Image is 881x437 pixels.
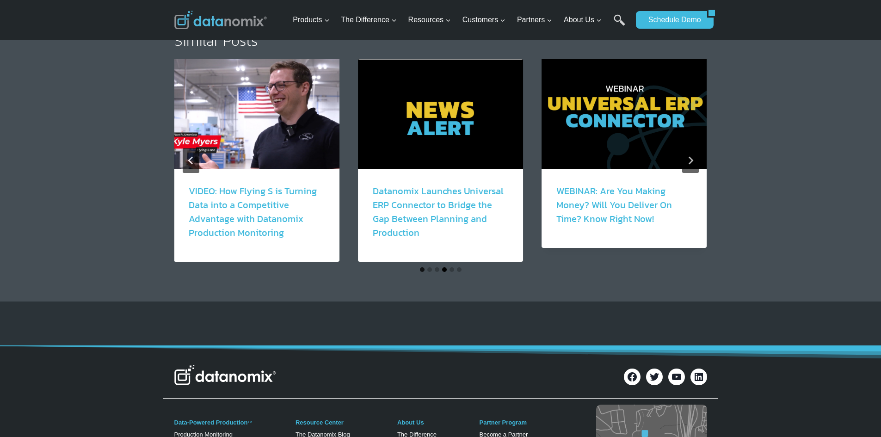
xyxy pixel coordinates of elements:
button: Go to last slide [183,148,199,173]
a: Search [614,14,625,35]
button: Go to slide 1 [420,267,425,272]
button: Go to slide 4 [442,267,447,272]
span: Customers [462,14,505,26]
ul: Select a slide to show [174,266,707,273]
a: Data-Powered Production [174,419,248,426]
img: Datanomix Logo [174,365,276,385]
span: Resources [408,14,451,26]
span: Partners [517,14,552,26]
img: Bridge the gap between planning & production with the Datanomix Universal ERP Connector [542,59,707,169]
img: VIDEO: How Flying S is Turning Data into a Competitive Advantage with Datanomix Production Monito... [174,59,339,169]
a: VIDEO: How Flying S is Turning Data into a Competitive Advantage with Datanomix Production Monito... [189,184,317,240]
div: 3 of 6 [542,59,707,262]
div: 1 of 6 [174,59,339,262]
a: WEBINAR: Are You Making Money? Will You Deliver On Time? Know Right Now! [556,184,672,226]
a: Datanomix Launches Universal ERP Connector to Bridge the Gap Between Planning and Production [373,184,504,240]
span: The Difference [341,14,397,26]
span: About Us [564,14,602,26]
a: Schedule Demo [636,11,707,29]
span: Products [293,14,329,26]
nav: Primary Navigation [289,5,631,35]
h2: Similar Posts [174,33,707,48]
iframe: Popup CTA [5,247,148,432]
button: Go to slide 3 [435,267,439,272]
img: Datanomix News Alert [358,59,523,169]
a: About Us [397,419,424,426]
a: Partner Program [479,419,527,426]
button: Next [682,148,699,173]
img: Datanomix [174,11,267,29]
button: Go to slide 2 [427,267,432,272]
a: Resource Center [296,419,344,426]
button: Go to slide 5 [450,267,454,272]
div: 2 of 6 [358,59,523,262]
a: TM [247,420,252,424]
button: Go to slide 6 [457,267,462,272]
